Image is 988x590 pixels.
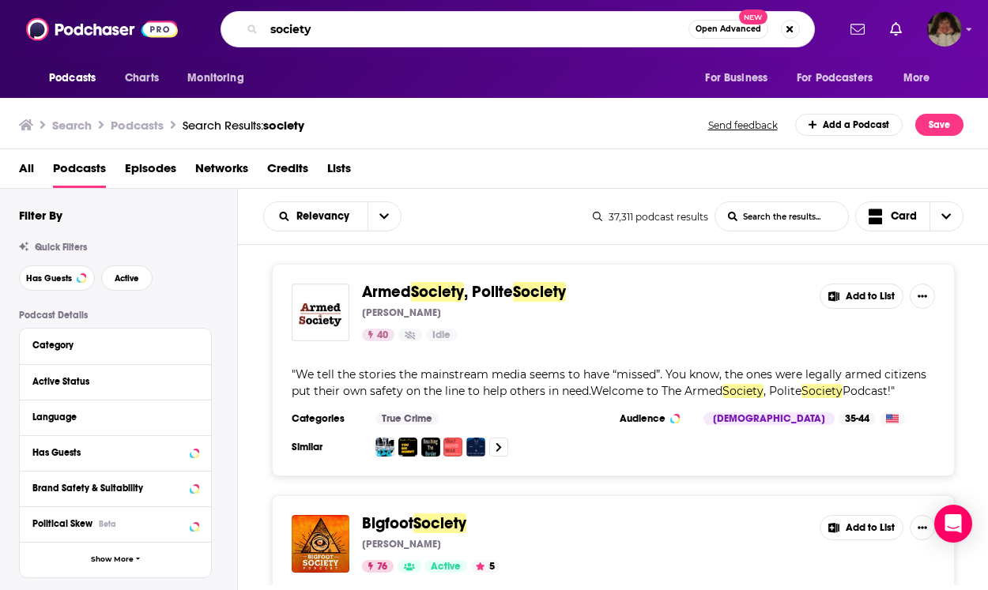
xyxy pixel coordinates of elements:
img: Armed Society, Polite Society [292,284,349,341]
button: Send feedback [703,118,782,132]
span: " " [292,367,926,398]
span: Quick Filters [35,242,87,253]
h3: Audience [620,412,691,425]
div: Active Status [32,376,188,387]
div: [DEMOGRAPHIC_DATA] [703,412,835,425]
span: Active [431,559,461,575]
h2: Filter By [19,208,62,223]
a: EAST AFRICA RADIO USA [375,438,394,457]
span: Society [801,384,843,398]
div: Brand Safety & Suitability [32,483,185,494]
p: [PERSON_NAME] [362,306,441,319]
button: Add to List [820,284,903,309]
button: 5 [471,560,500,573]
img: That Movie Was [443,438,462,457]
span: We tell the stories the mainstream media seems to have “missed”. You know, the ones were legally ... [292,367,926,398]
span: 76 [377,559,387,575]
a: Episodes [125,156,176,188]
span: , Polite [764,384,801,398]
a: ArmedSociety, PoliteSociety [362,284,566,301]
span: Bigfoot [362,513,413,533]
button: Show More Button [910,284,935,309]
span: Relevancy [296,211,355,222]
button: Show More [20,542,211,577]
button: Active [101,265,153,291]
button: open menu [786,63,896,93]
div: Has Guests [32,447,185,458]
span: Active [115,274,139,283]
button: Show More Button [910,515,935,540]
img: User Profile [927,12,962,47]
span: Open Advanced [696,25,761,33]
a: Charts [115,63,168,93]
span: 40 [377,328,388,344]
span: Show More [91,555,134,564]
a: Idle [426,329,457,341]
span: Armed [362,282,411,302]
span: Society [411,282,464,302]
div: Search podcasts, credits, & more... [221,11,815,47]
span: Podcast! [843,384,891,398]
span: Political Skew [32,518,92,529]
button: Save [915,114,963,136]
div: Category [32,340,188,351]
button: Has Guests [19,265,95,291]
span: For Business [705,67,767,89]
h3: Podcasts [111,118,164,133]
a: Search Results:society [183,118,304,133]
a: BigfootSociety [362,515,466,532]
a: Show notifications dropdown [884,16,908,43]
span: Logged in as angelport [927,12,962,47]
a: Reaching the Border [421,438,440,457]
button: Has Guests [32,442,198,462]
span: New [739,9,767,24]
a: Credits [267,156,308,188]
a: All [19,156,34,188]
button: open menu [264,211,368,222]
span: Society [722,384,764,398]
a: Podcasts [53,156,106,188]
input: Search podcasts, credits, & more... [264,17,688,42]
p: [PERSON_NAME] [362,538,441,551]
button: Choose View [855,201,964,231]
span: More [903,67,930,89]
span: society [263,118,304,133]
h3: Similar [292,441,363,453]
img: Distinction [466,438,485,457]
a: Networks [195,156,248,188]
img: Bigfoot Society [292,515,349,573]
a: You Big Dummy [398,438,417,457]
a: Active [424,560,467,573]
button: Political SkewBeta [32,513,198,533]
button: Active Status [32,371,198,391]
button: open menu [38,63,116,93]
div: 35-44 [839,412,876,425]
a: 40 [362,329,394,341]
div: Beta [99,519,116,529]
button: Show profile menu [927,12,962,47]
h2: Choose List sort [263,201,402,231]
h3: Search [52,118,92,133]
div: 37,311 podcast results [593,211,708,223]
span: Idle [432,328,451,344]
img: Podchaser - Follow, Share and Rate Podcasts [26,14,178,44]
span: Podcasts [49,67,96,89]
button: Add to List [820,515,903,540]
button: Open AdvancedNew [688,20,768,39]
span: Society [513,282,566,302]
button: Brand Safety & Suitability [32,478,198,498]
span: Charts [125,67,159,89]
button: open menu [368,202,401,231]
span: Society [413,513,466,533]
span: Card [891,211,917,222]
a: Lists [327,156,351,188]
